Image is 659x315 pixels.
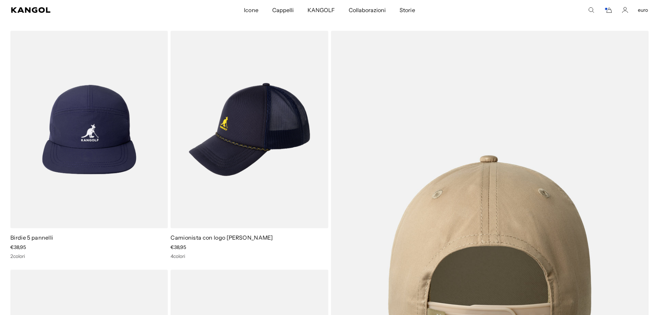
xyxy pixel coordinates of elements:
font: colori [13,253,25,259]
font: Storie [400,7,415,13]
a: Kangol [11,7,162,13]
font: €38,95 [10,244,26,250]
button: euro [638,7,648,13]
a: Camionista con logo [PERSON_NAME] [171,234,273,241]
a: Account [622,7,628,13]
font: Icone [244,7,258,13]
font: colori [173,253,185,259]
font: €38,95 [171,244,186,250]
font: 4 [171,253,173,259]
img: Birdie 5 pannelli [10,31,168,229]
a: Birdie 5 pannelli [10,234,53,241]
img: Camionista con logo Kangolf [171,31,328,229]
font: 2 [10,253,13,259]
font: Cappelli [272,7,294,13]
button: Carrello [604,7,612,13]
summary: Cerca qui [588,7,594,13]
font: Collaborazioni [349,7,386,13]
font: KANGOLF [308,7,335,13]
